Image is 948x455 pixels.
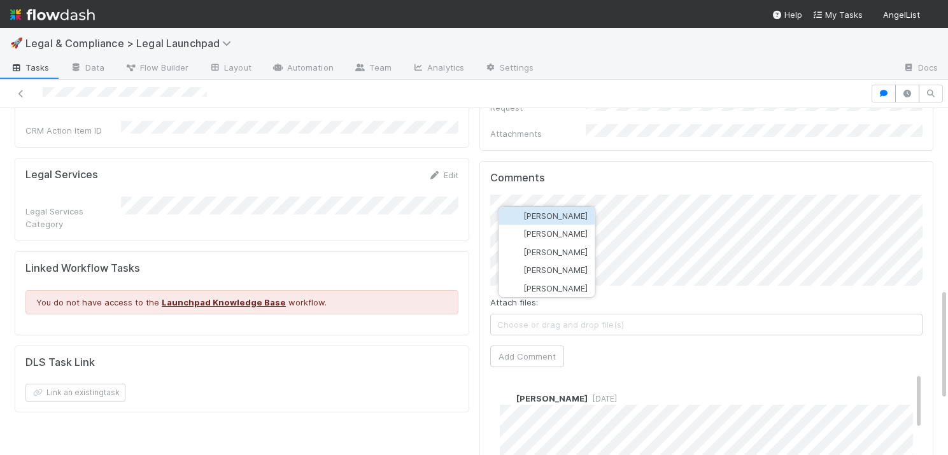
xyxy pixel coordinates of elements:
[490,172,923,185] h5: Comments
[507,209,520,222] img: avatar_c076790d-28b7-4a7a-bad0-2a816e3f273c.png
[25,356,95,369] h5: DLS Task Link
[25,290,458,314] div: You do not have access to the workflow.
[516,393,588,403] span: [PERSON_NAME]
[25,384,125,402] button: Link an existingtask
[25,169,98,181] h5: Legal Services
[893,59,948,79] a: Docs
[523,228,588,239] span: [PERSON_NAME]
[115,59,199,79] a: Flow Builder
[523,247,588,257] span: [PERSON_NAME]
[25,262,458,275] h5: Linked Workflow Tasks
[491,314,923,335] span: Choose or drag and drop file(s)
[199,59,262,79] a: Layout
[262,59,344,79] a: Automation
[10,4,95,25] img: logo-inverted-e16ddd16eac7371096b0.svg
[25,124,121,137] div: CRM Action Item ID
[772,8,802,21] div: Help
[500,392,513,405] img: avatar_93b89fca-d03a-423a-b274-3dd03f0a621f.png
[523,211,588,221] span: [PERSON_NAME]
[507,264,520,277] img: avatar_94755d3c-0a5e-4256-8cb7-2e20531dc2e8.png
[162,297,286,307] a: Launchpad Knowledge Base
[812,8,863,21] a: My Tasks
[507,282,520,295] img: avatar_554435a5-f22b-4584-be19-3c79afb10750.png
[883,10,920,20] span: AngelList
[588,394,617,403] span: [DATE]
[125,61,188,74] span: Flow Builder
[60,59,115,79] a: Data
[490,346,564,367] button: Add Comment
[523,265,588,275] span: [PERSON_NAME]
[499,279,595,297] button: [PERSON_NAME]
[25,37,237,50] span: Legal & Compliance > Legal Launchpad
[474,59,544,79] a: Settings
[10,61,50,74] span: Tasks
[402,59,474,79] a: Analytics
[507,228,520,241] img: avatar_3f542bfb-3536-46f1-9ec8-c858c5a63044.png
[499,261,595,279] button: [PERSON_NAME]
[499,225,595,242] button: [PERSON_NAME]
[344,59,402,79] a: Team
[523,283,588,293] span: [PERSON_NAME]
[499,207,595,225] button: [PERSON_NAME]
[925,9,938,22] img: avatar_cd087ddc-540b-4a45-9726-71183506ed6a.png
[507,246,520,258] img: avatar_bd00ad29-a807-4afe-b0d3-28b3c3ade68c.png
[499,243,595,261] button: [PERSON_NAME]
[490,296,538,309] label: Attach files:
[428,170,458,180] a: Edit
[25,205,121,230] div: Legal Services Category
[490,127,586,140] div: Attachments
[10,38,23,48] span: 🚀
[812,10,863,20] span: My Tasks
